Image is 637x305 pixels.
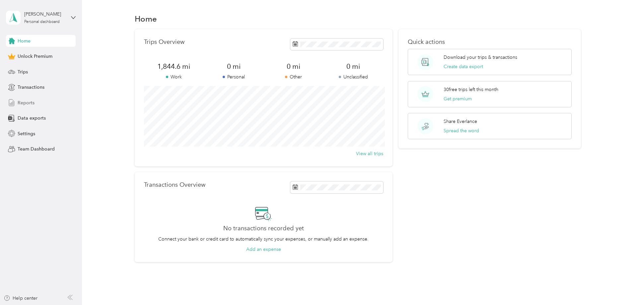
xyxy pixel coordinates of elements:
[24,20,60,24] div: Personal dashboard
[444,118,477,125] p: Share Everlance
[144,39,184,46] p: Trips Overview
[4,295,37,302] button: Help center
[444,127,479,134] button: Spread the word
[18,115,46,122] span: Data exports
[18,146,55,152] span: Team Dashboard
[323,73,383,80] p: Unclassified
[600,268,637,305] iframe: Everlance-gr Chat Button Frame
[246,246,281,253] button: Add an expense
[263,73,323,80] p: Other
[323,62,383,71] span: 0 mi
[24,11,66,18] div: [PERSON_NAME]
[18,38,31,45] span: Home
[223,225,304,232] h2: No transactions recorded yet
[408,39,572,46] p: Quick actions
[444,86,498,93] p: 30 free trips left this month
[204,73,263,80] p: Personal
[204,62,263,71] span: 0 mi
[18,53,52,60] span: Unlock Premium
[444,63,483,70] button: Create data export
[444,95,472,102] button: Get premium
[18,130,35,137] span: Settings
[135,15,157,22] h1: Home
[144,62,204,71] span: 1,844.6 mi
[18,99,35,106] span: Reports
[444,54,517,61] p: Download your trips & transactions
[144,181,205,188] p: Transactions Overview
[18,84,44,91] span: Transactions
[18,68,28,75] span: Trips
[263,62,323,71] span: 0 mi
[356,150,383,157] button: View all trips
[144,73,204,80] p: Work
[158,236,369,243] p: Connect your bank or credit card to automatically sync your expenses, or manually add an expense.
